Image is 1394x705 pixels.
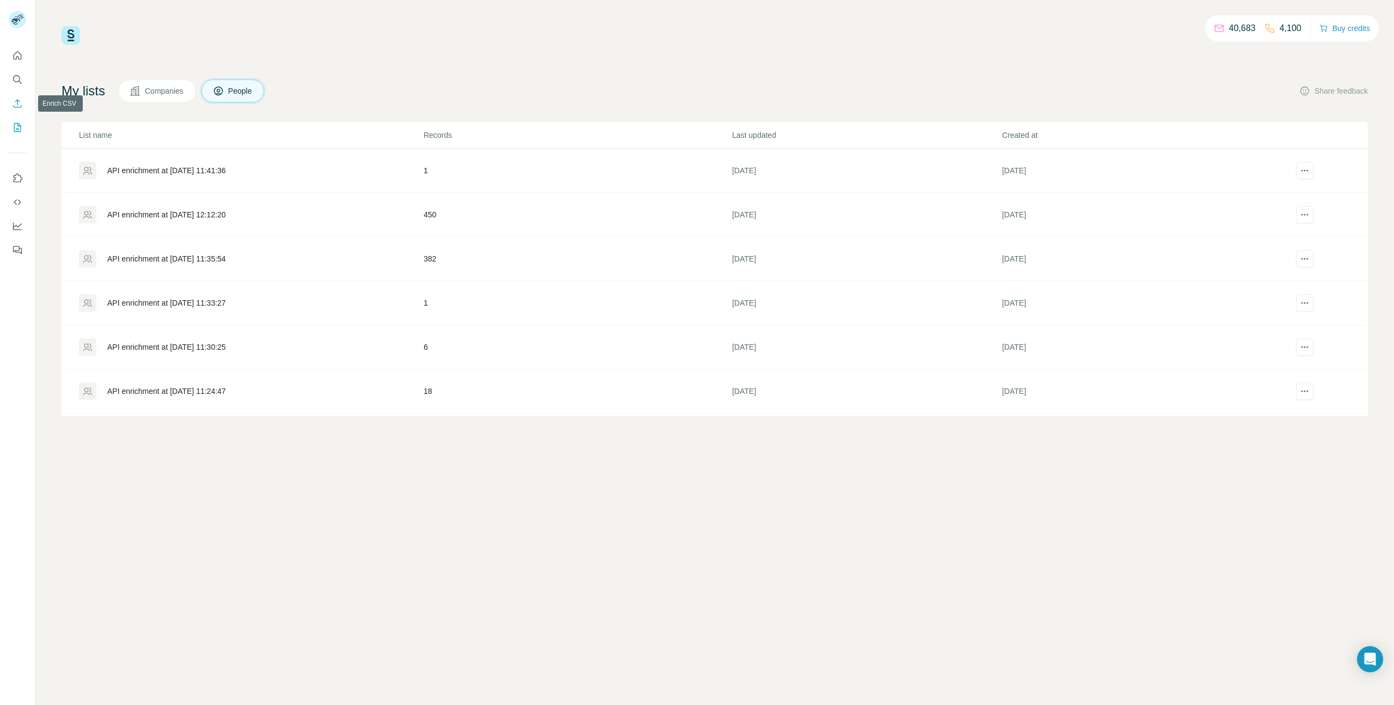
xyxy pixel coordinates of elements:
div: Open Intercom Messenger [1357,646,1383,672]
span: People [228,86,253,96]
td: [DATE] [731,325,1001,369]
button: Quick start [9,46,26,65]
button: Dashboard [9,216,26,236]
td: [DATE] [1001,237,1271,281]
div: API enrichment at [DATE] 11:35:54 [107,253,226,264]
td: 450 [423,193,732,237]
div: API enrichment at [DATE] 11:30:25 [107,342,226,353]
td: 382 [423,237,732,281]
td: 18 [423,369,732,414]
img: Surfe Logo [62,26,80,45]
button: actions [1296,206,1313,223]
td: [DATE] [731,281,1001,325]
span: Companies [145,86,185,96]
button: Buy credits [1319,21,1370,36]
button: Feedback [9,240,26,260]
button: Enrich CSV [9,94,26,113]
button: Use Surfe on LinkedIn [9,168,26,188]
button: Search [9,70,26,89]
p: Last updated [732,130,1001,141]
td: [DATE] [1001,193,1271,237]
button: actions [1296,162,1313,179]
p: 4,100 [1280,22,1301,35]
td: [DATE] [731,369,1001,414]
p: Records [424,130,731,141]
td: [DATE] [731,414,1001,458]
td: [DATE] [731,237,1001,281]
p: Created at [1002,130,1271,141]
button: actions [1296,382,1313,400]
button: actions [1296,338,1313,356]
td: [DATE] [731,193,1001,237]
td: [DATE] [1001,325,1271,369]
td: [DATE] [1001,414,1271,458]
button: actions [1296,250,1313,268]
p: 40,683 [1229,22,1256,35]
td: [DATE] [1001,149,1271,193]
td: [DATE] [1001,369,1271,414]
h4: My lists [62,82,105,100]
button: actions [1296,294,1313,312]
button: Use Surfe API [9,192,26,212]
div: API enrichment at [DATE] 12:12:20 [107,209,226,220]
button: My lists [9,118,26,137]
div: API enrichment at [DATE] 11:33:27 [107,297,226,308]
div: API enrichment at [DATE] 11:24:47 [107,386,226,397]
td: 1 [423,414,732,458]
td: [DATE] [731,149,1001,193]
td: 1 [423,149,732,193]
td: [DATE] [1001,281,1271,325]
div: API enrichment at [DATE] 11:41:36 [107,165,226,176]
button: Share feedback [1299,86,1368,96]
p: List name [79,130,423,141]
td: 1 [423,281,732,325]
td: 6 [423,325,732,369]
